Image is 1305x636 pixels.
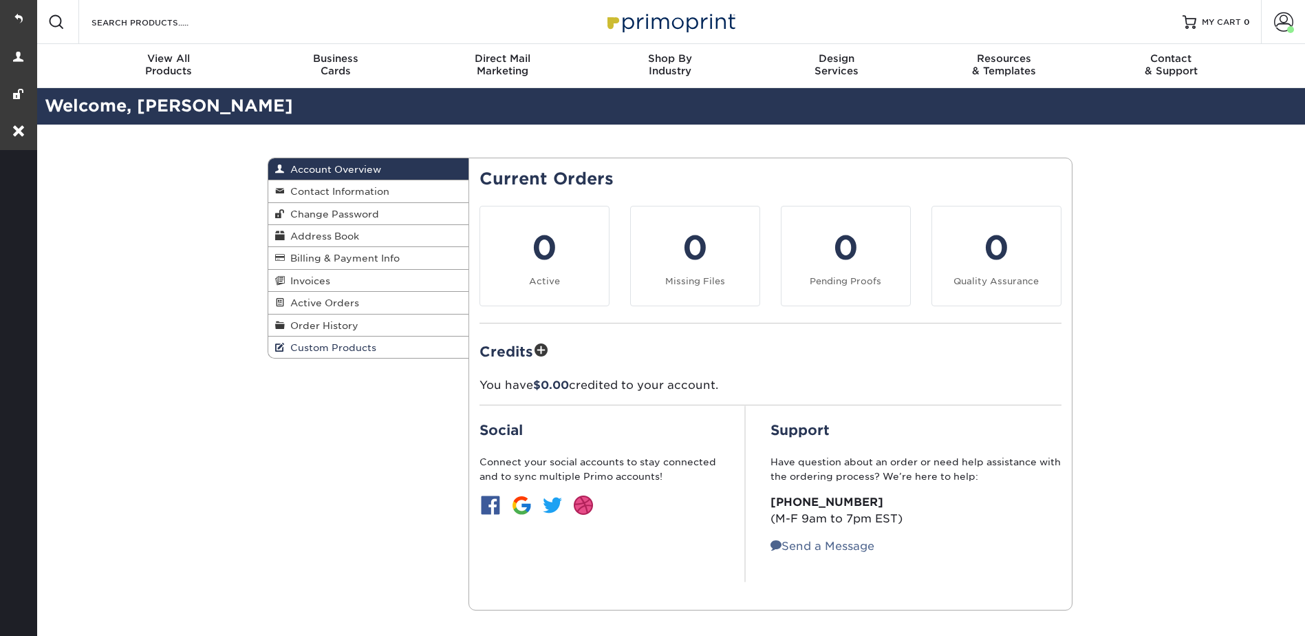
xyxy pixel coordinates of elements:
small: Quality Assurance [953,276,1039,286]
img: btn-facebook.jpg [479,494,501,516]
div: 0 [488,223,601,273]
h2: Social [479,422,720,438]
span: Business [252,52,419,65]
strong: [PHONE_NUMBER] [770,496,883,509]
a: Send a Message [770,540,874,553]
p: Have question about an order or need help assistance with the ordering process? We’re here to help: [770,455,1061,483]
a: Contact Information [268,180,469,202]
a: Custom Products [268,337,469,358]
span: $0.00 [533,379,569,392]
span: Order History [285,320,358,331]
span: Contact Information [285,186,389,197]
div: Products [85,52,252,77]
a: 0 Missing Files [630,206,760,306]
span: Contact [1088,52,1255,65]
a: Invoices [268,270,469,292]
h2: Support [770,422,1061,438]
span: Direct Mail [419,52,586,65]
a: Direct MailMarketing [419,44,586,88]
img: btn-dribbble.jpg [572,494,594,516]
a: Change Password [268,203,469,225]
span: MY CART [1202,17,1241,28]
span: Custom Products [285,342,376,353]
div: & Templates [920,52,1088,77]
div: Marketing [419,52,586,77]
span: Billing & Payment Info [285,253,400,264]
span: Address Book [285,231,359,242]
h2: Welcome, [PERSON_NAME] [34,94,1305,119]
a: Contact& Support [1088,44,1255,88]
a: Account Overview [268,158,469,180]
a: Order History [268,315,469,337]
small: Active [529,276,560,286]
span: Shop By [586,52,753,65]
span: Design [753,52,920,65]
input: SEARCH PRODUCTS..... [90,14,224,30]
div: Industry [586,52,753,77]
a: 0 Active [479,206,610,306]
div: 0 [940,223,1053,273]
a: Address Book [268,225,469,247]
small: Missing Files [665,276,725,286]
span: 0 [1244,17,1250,27]
span: Invoices [285,275,330,286]
a: 0 Quality Assurance [931,206,1061,306]
img: Primoprint [601,7,739,36]
span: Resources [920,52,1088,65]
a: Resources& Templates [920,44,1088,88]
small: Pending Proofs [810,276,881,286]
img: btn-google.jpg [510,494,532,516]
a: Billing & Payment Info [268,247,469,269]
div: 0 [790,223,902,273]
div: & Support [1088,52,1255,77]
div: Cards [252,52,419,77]
p: You have credited to your account. [479,377,1061,394]
a: View AllProducts [85,44,252,88]
h2: Current Orders [479,169,1061,189]
a: Shop ByIndustry [586,44,753,88]
span: Account Overview [285,164,381,175]
a: BusinessCards [252,44,419,88]
span: View All [85,52,252,65]
p: Connect your social accounts to stay connected and to sync multiple Primo accounts! [479,455,720,483]
img: btn-twitter.jpg [541,494,563,516]
span: Active Orders [285,297,359,308]
div: Services [753,52,920,77]
a: DesignServices [753,44,920,88]
h2: Credits [479,340,1061,361]
span: Change Password [285,209,379,220]
p: (M-F 9am to 7pm EST) [770,494,1061,527]
a: Active Orders [268,292,469,314]
div: 0 [639,223,751,273]
a: 0 Pending Proofs [781,206,911,306]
